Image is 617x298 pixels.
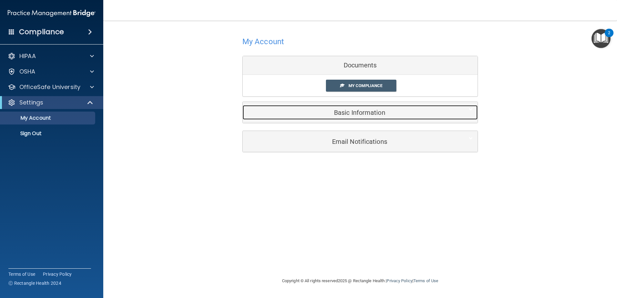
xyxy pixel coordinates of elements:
[8,271,35,277] a: Terms of Use
[413,278,438,283] a: Terms of Use
[8,52,94,60] a: HIPAA
[248,134,473,149] a: Email Notifications
[243,56,478,75] div: Documents
[592,29,611,48] button: Open Resource Center, 2 new notifications
[387,278,412,283] a: Privacy Policy
[8,7,96,20] img: PMB logo
[248,138,453,145] h5: Email Notifications
[8,99,94,106] a: Settings
[8,280,61,286] span: Ⓒ Rectangle Health 2024
[19,27,64,36] h4: Compliance
[242,271,478,291] div: Copyright © All rights reserved 2025 @ Rectangle Health | |
[248,109,453,116] h5: Basic Information
[19,83,80,91] p: OfficeSafe University
[19,68,35,75] p: OSHA
[248,105,473,120] a: Basic Information
[4,130,92,137] p: Sign Out
[19,99,43,106] p: Settings
[4,115,92,121] p: My Account
[349,83,382,88] span: My Compliance
[8,68,94,75] a: OSHA
[19,52,36,60] p: HIPAA
[8,83,94,91] a: OfficeSafe University
[43,271,72,277] a: Privacy Policy
[242,37,284,46] h4: My Account
[608,33,610,41] div: 2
